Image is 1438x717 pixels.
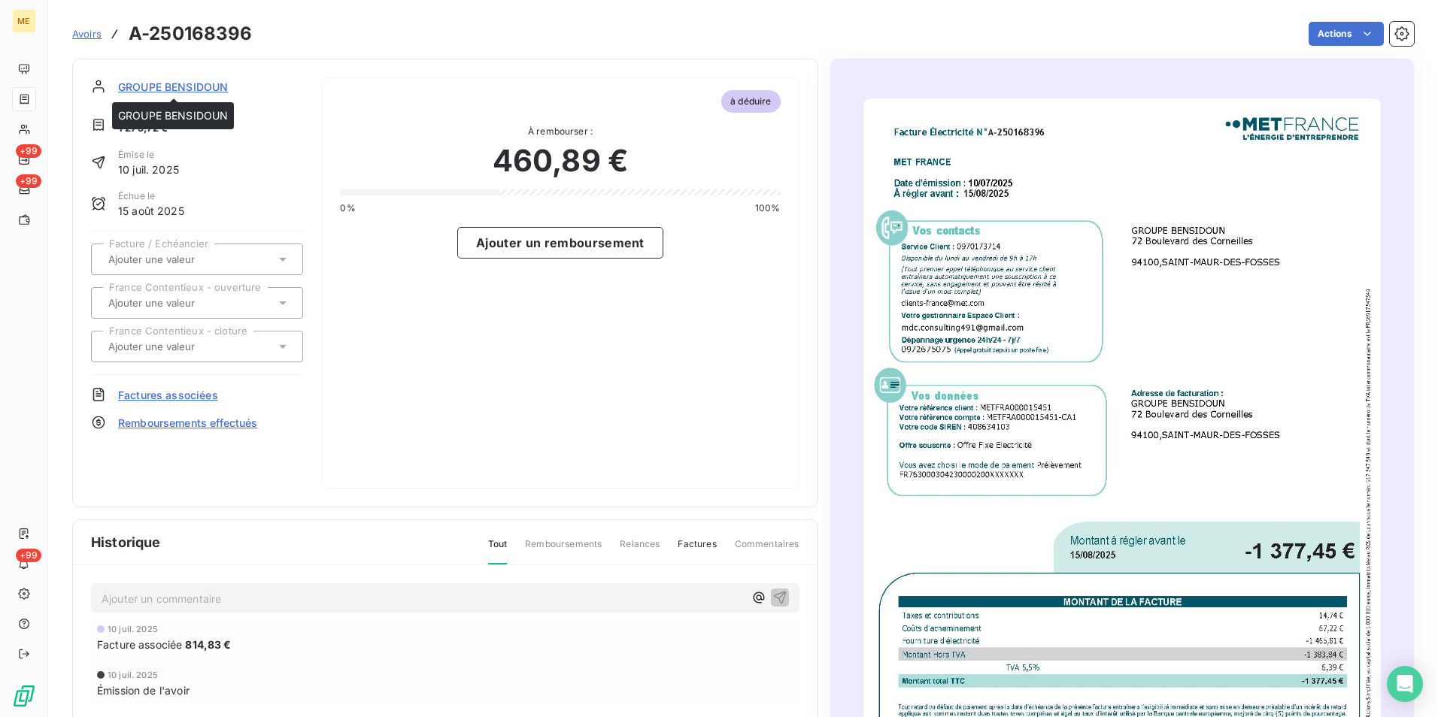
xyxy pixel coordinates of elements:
[129,20,253,47] h3: A-250168396
[72,28,102,40] span: Avoirs
[525,537,602,563] span: Remboursements
[118,203,184,219] span: 15 août 2025
[340,201,355,215] span: 0%
[12,177,35,201] a: +99
[721,90,780,113] span: à déduire
[12,9,36,33] div: ME
[108,670,158,679] span: 10 juil. 2025
[12,684,36,708] img: Logo LeanPay
[118,79,228,95] span: GROUPE BENSIDOUN
[16,174,41,188] span: +99
[97,682,190,698] span: Émission de l'avoir
[118,387,218,403] span: Factures associées
[72,26,102,41] a: Avoirs
[118,148,179,162] span: Émise le
[12,147,35,171] a: +99
[678,537,716,563] span: Factures
[107,340,258,353] input: Ajouter une valeur
[493,138,628,183] span: 460,89 €
[488,537,508,564] span: Tout
[107,253,258,266] input: Ajouter une valeur
[91,532,161,552] span: Historique
[340,125,780,138] span: À rembourser :
[97,637,182,652] span: Facture associée
[107,296,258,310] input: Ajouter une valeur
[118,162,179,177] span: 10 juil. 2025
[620,537,660,563] span: Relances
[755,201,781,215] span: 100%
[1309,22,1384,46] button: Actions
[185,637,231,652] span: 814,83 €
[112,102,234,129] div: GROUPE BENSIDOUN
[1387,666,1423,702] div: Open Intercom Messenger
[457,227,663,259] button: Ajouter un remboursement
[16,144,41,158] span: +99
[108,625,158,634] span: 10 juil. 2025
[118,189,184,203] span: Échue le
[735,537,799,563] span: Commentaires
[16,549,41,562] span: +99
[118,415,258,431] span: Remboursements effectués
